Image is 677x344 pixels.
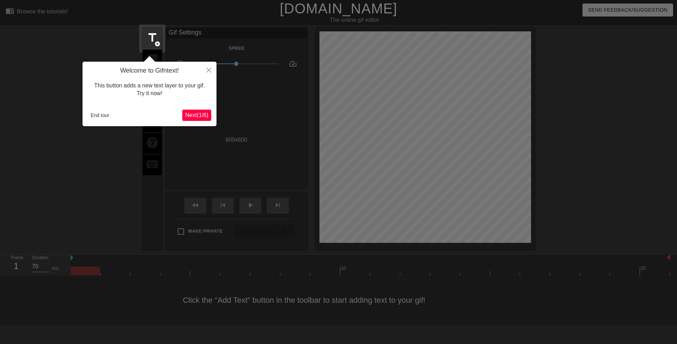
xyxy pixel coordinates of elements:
button: Next [182,110,211,121]
button: End tour [88,110,112,121]
span: Next ( 1 / 6 ) [185,112,208,118]
div: This button adds a new text layer to your gif. Try it now! [88,75,211,105]
button: Close [201,62,216,78]
h4: Welcome to Gifntext! [88,67,211,75]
